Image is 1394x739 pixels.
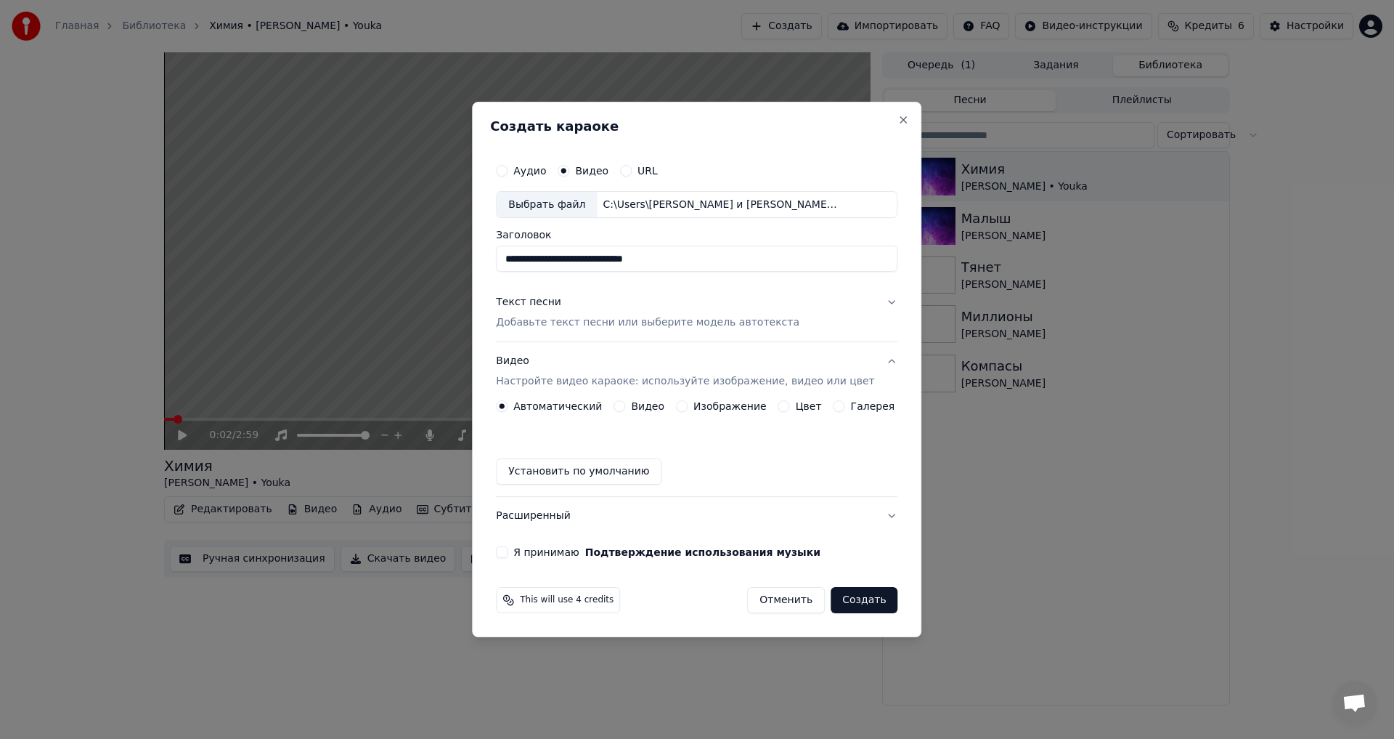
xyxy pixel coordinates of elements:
label: Автоматический [513,401,602,411]
div: ВидеоНастройте видео караоке: используйте изображение, видео или цвет [496,400,897,496]
div: C:\Users\[PERSON_NAME] и [PERSON_NAME]\Downloads\[PERSON_NAME] - Яд (клип 1080).mp4 [597,198,844,212]
p: Добавьте текст песни или выберите модель автотекста [496,316,799,331]
label: Аудио [513,166,546,176]
label: Видео [575,166,608,176]
label: URL [637,166,658,176]
label: Видео [631,401,664,411]
label: Галерея [851,401,895,411]
button: Текст песниДобавьте текст песни или выберите модель автотекста [496,284,897,342]
p: Настройте видео караоке: используйте изображение, видео или цвет [496,374,874,389]
div: Видео [496,355,874,389]
span: This will use 4 credits [520,594,614,606]
label: Изображение [693,401,767,411]
div: Выбрать файл [497,192,597,218]
button: Создать [831,587,897,613]
button: Отменить [747,587,825,613]
label: Цвет [796,401,822,411]
button: Расширенный [496,497,897,535]
button: ВидеоНастройте видео караоке: используйте изображение, видео или цвет [496,343,897,401]
button: Я принимаю [585,547,820,557]
div: Текст песни [496,296,561,310]
button: Установить по умолчанию [496,459,661,485]
label: Я принимаю [513,547,820,557]
label: Заголовок [496,230,897,241]
h2: Создать караоке [490,120,903,133]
